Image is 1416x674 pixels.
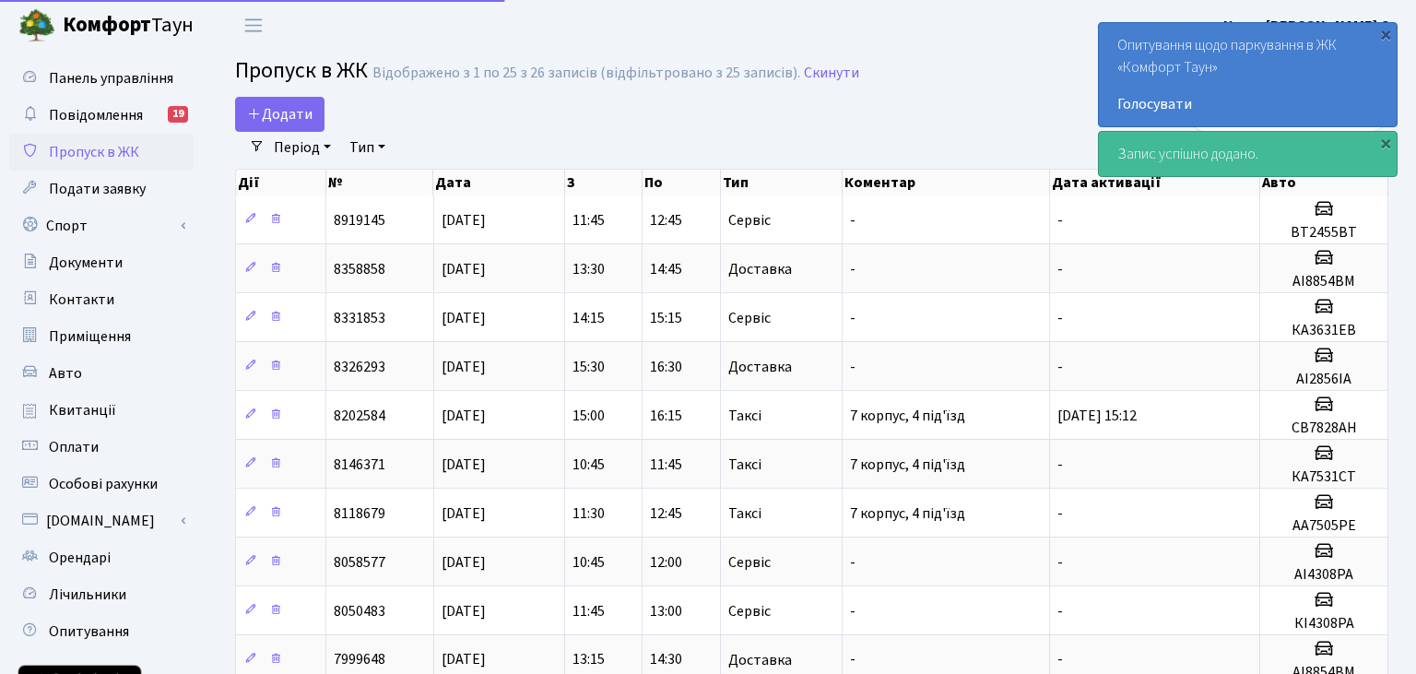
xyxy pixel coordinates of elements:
[49,253,123,273] span: Документи
[334,259,385,279] span: 8358858
[9,60,194,97] a: Панель управління
[9,576,194,613] a: Лічильники
[1223,15,1394,37] a: Книш [PERSON_NAME] С.
[1268,566,1380,584] h5: АІ4308РА
[572,552,605,573] span: 10:45
[1268,517,1380,535] h5: АА7505РЕ
[49,437,99,457] span: Оплати
[572,650,605,670] span: 13:15
[572,455,605,475] span: 10:45
[49,400,116,420] span: Квитанції
[565,170,643,195] th: З
[572,259,605,279] span: 13:30
[334,650,385,670] span: 7999648
[266,132,338,163] a: Період
[1099,132,1397,176] div: Запис успішно додано.
[643,170,721,195] th: По
[247,104,313,124] span: Додати
[1057,455,1063,475] span: -
[1057,552,1063,573] span: -
[433,170,564,195] th: Дата
[850,601,855,621] span: -
[49,179,146,199] span: Подати заявку
[342,132,393,163] a: Тип
[572,308,605,328] span: 14:15
[442,308,486,328] span: [DATE]
[9,503,194,539] a: [DOMAIN_NAME]
[850,259,855,279] span: -
[334,455,385,475] span: 8146371
[572,406,605,426] span: 15:00
[49,585,126,605] span: Лічильники
[1099,23,1397,126] div: Опитування щодо паркування в ЖК «Комфорт Таун»
[728,213,771,228] span: Сервіс
[9,613,194,650] a: Опитування
[9,207,194,244] a: Спорт
[18,7,55,44] img: logo.png
[1057,601,1063,621] span: -
[49,548,111,568] span: Орендарі
[1057,503,1063,524] span: -
[235,97,324,132] a: Додати
[1260,170,1388,195] th: Авто
[168,106,188,123] div: 19
[650,455,682,475] span: 11:45
[9,355,194,392] a: Авто
[1057,308,1063,328] span: -
[1057,357,1063,377] span: -
[334,503,385,524] span: 8118679
[9,539,194,576] a: Орендарі
[9,171,194,207] a: Подати заявку
[9,134,194,171] a: Пропуск в ЖК
[442,210,486,231] span: [DATE]
[326,170,434,195] th: №
[334,601,385,621] span: 8050483
[1057,210,1063,231] span: -
[372,65,800,82] div: Відображено з 1 по 25 з 26 записів (відфільтровано з 25 записів).
[728,555,771,570] span: Сервіс
[49,363,82,384] span: Авто
[442,650,486,670] span: [DATE]
[63,10,151,40] b: Комфорт
[442,503,486,524] span: [DATE]
[850,552,855,573] span: -
[1050,170,1260,195] th: Дата активації
[650,308,682,328] span: 15:15
[650,259,682,279] span: 14:45
[650,552,682,573] span: 12:00
[1268,371,1380,388] h5: АІ2856ІА
[1376,25,1395,43] div: ×
[49,105,143,125] span: Повідомлення
[1268,273,1380,290] h5: АІ8854ВМ
[63,10,194,41] span: Таун
[1057,406,1137,426] span: [DATE] 15:12
[650,210,682,231] span: 12:45
[1057,259,1063,279] span: -
[442,259,486,279] span: [DATE]
[9,466,194,503] a: Особові рахунки
[650,406,682,426] span: 16:15
[49,326,131,347] span: Приміщення
[9,392,194,429] a: Квитанції
[442,357,486,377] span: [DATE]
[9,244,194,281] a: Документи
[572,601,605,621] span: 11:45
[1268,224,1380,242] h5: ВТ2455ВТ
[572,210,605,231] span: 11:45
[728,653,792,668] span: Доставка
[334,210,385,231] span: 8919145
[9,281,194,318] a: Контакти
[1376,134,1395,152] div: ×
[650,601,682,621] span: 13:00
[650,503,682,524] span: 12:45
[49,290,114,310] span: Контакти
[9,429,194,466] a: Оплати
[1057,650,1063,670] span: -
[49,621,129,642] span: Опитування
[1117,93,1378,115] a: Голосувати
[728,262,792,277] span: Доставка
[572,357,605,377] span: 15:30
[728,360,792,374] span: Доставка
[334,552,385,573] span: 8058577
[334,308,385,328] span: 8331853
